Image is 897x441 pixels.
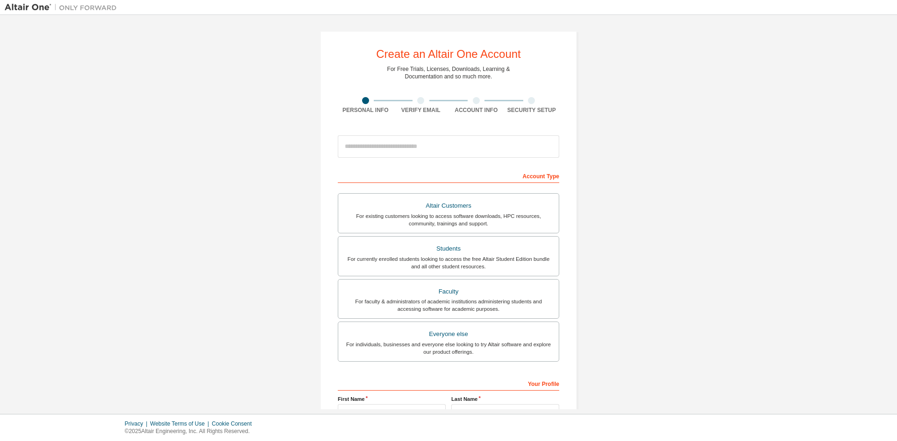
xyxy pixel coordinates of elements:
p: © 2025 Altair Engineering, Inc. All Rights Reserved. [125,427,257,435]
img: Altair One [5,3,121,12]
div: Faculty [344,285,553,298]
div: For faculty & administrators of academic institutions administering students and accessing softwa... [344,298,553,313]
label: Last Name [451,395,559,403]
div: Account Type [338,168,559,183]
div: For individuals, businesses and everyone else looking to try Altair software and explore our prod... [344,341,553,356]
div: For currently enrolled students looking to access the free Altair Student Edition bundle and all ... [344,255,553,270]
div: Create an Altair One Account [376,49,521,60]
div: Privacy [125,420,150,427]
div: Students [344,242,553,255]
div: Verify Email [393,106,449,114]
div: Website Terms of Use [150,420,212,427]
div: Personal Info [338,106,393,114]
div: For existing customers looking to access software downloads, HPC resources, community, trainings ... [344,212,553,227]
div: Altair Customers [344,199,553,212]
div: Account Info [448,106,504,114]
div: Your Profile [338,376,559,391]
div: Everyone else [344,328,553,341]
div: Security Setup [504,106,560,114]
label: First Name [338,395,446,403]
div: Cookie Consent [212,420,257,427]
div: For Free Trials, Licenses, Downloads, Learning & Documentation and so much more. [387,65,510,80]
